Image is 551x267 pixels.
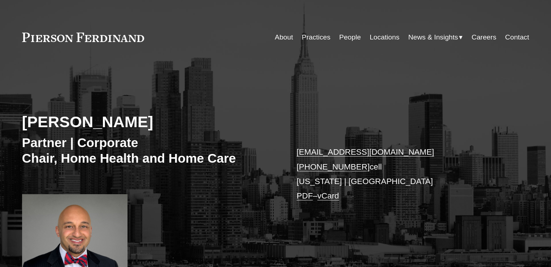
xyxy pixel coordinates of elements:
a: [EMAIL_ADDRESS][DOMAIN_NAME] [297,147,434,157]
a: Careers [472,30,496,44]
a: About [275,30,293,44]
a: Practices [302,30,330,44]
h2: [PERSON_NAME] [22,112,276,131]
h3: Partner | Corporate Chair, Home Health and Home Care [22,135,276,166]
p: cell [US_STATE] | [GEOGRAPHIC_DATA] – [297,145,508,203]
a: [PHONE_NUMBER] [297,162,370,171]
a: Locations [370,30,399,44]
a: People [339,30,361,44]
a: folder dropdown [408,30,463,44]
a: PDF [297,191,313,200]
a: Contact [505,30,529,44]
span: News & Insights [408,31,458,44]
a: vCard [317,191,339,200]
